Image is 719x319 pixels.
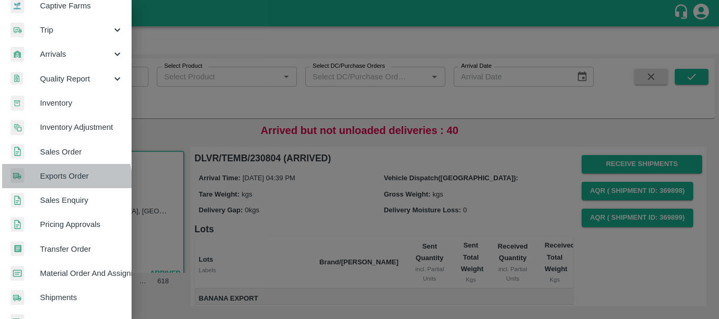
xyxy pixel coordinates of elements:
[40,292,123,303] span: Shipments
[40,97,123,109] span: Inventory
[11,96,24,111] img: whInventory
[11,266,24,281] img: centralMaterial
[40,243,123,255] span: Transfer Order
[11,290,24,305] img: shipments
[11,217,24,232] img: sales
[40,73,112,85] span: Quality Report
[11,168,24,183] img: shipments
[40,170,123,182] span: Exports Order
[11,72,23,85] img: qualityReport
[11,241,24,256] img: whTransfer
[11,120,24,135] img: inventory
[40,219,123,230] span: Pricing Approvals
[40,24,112,36] span: Trip
[11,193,24,208] img: sales
[11,144,24,159] img: sales
[40,146,123,158] span: Sales Order
[40,194,123,206] span: Sales Enquiry
[40,267,123,279] span: Material Order And Assignment
[11,47,24,62] img: whArrival
[11,23,24,38] img: delivery
[40,48,112,60] span: Arrivals
[40,121,123,133] span: Inventory Adjustment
